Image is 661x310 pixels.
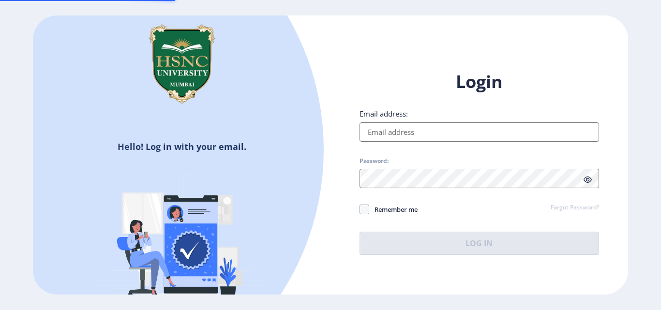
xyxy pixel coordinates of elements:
[369,204,418,215] span: Remember me
[360,157,389,165] label: Password:
[360,122,599,142] input: Email address
[360,70,599,93] h1: Login
[134,15,230,112] img: hsnc.png
[551,204,599,212] a: Forgot Password?
[360,232,599,255] button: Log In
[360,109,408,118] label: Email address:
